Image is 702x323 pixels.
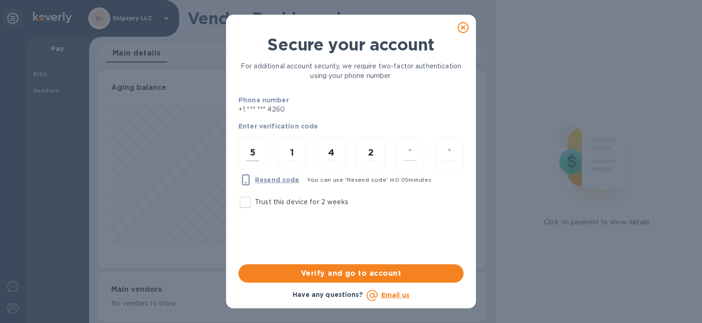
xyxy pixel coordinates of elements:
[381,291,409,299] a: Email us
[238,264,464,283] button: Verify and go to account
[255,176,300,184] u: Resend code
[238,122,464,131] p: Enter verification code
[255,197,348,207] p: Trust this device for 2 weeks
[238,35,464,54] h1: Secure your account
[238,61,464,81] p: For additional account security, we require two-factor authentication using your phone number.
[246,268,456,279] span: Verify and go to account
[307,176,432,183] span: You can use 'Resend code' in 0 : 05 minutes
[238,96,289,104] b: Phone number
[293,291,363,298] b: Have any questions?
